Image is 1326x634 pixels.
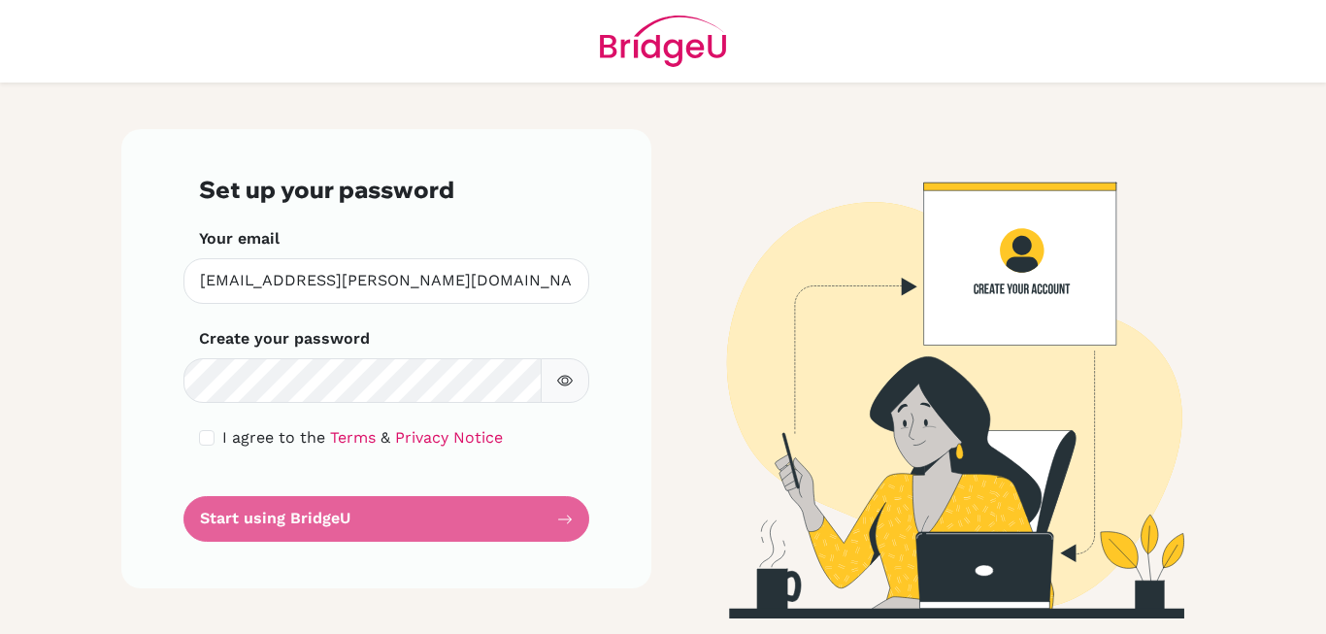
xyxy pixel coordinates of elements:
span: & [381,428,390,447]
input: Insert your email* [183,258,589,304]
a: Privacy Notice [395,428,503,447]
label: Create your password [199,327,370,350]
span: I agree to the [222,428,325,447]
h3: Set up your password [199,176,574,204]
label: Your email [199,227,280,250]
a: Terms [330,428,376,447]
